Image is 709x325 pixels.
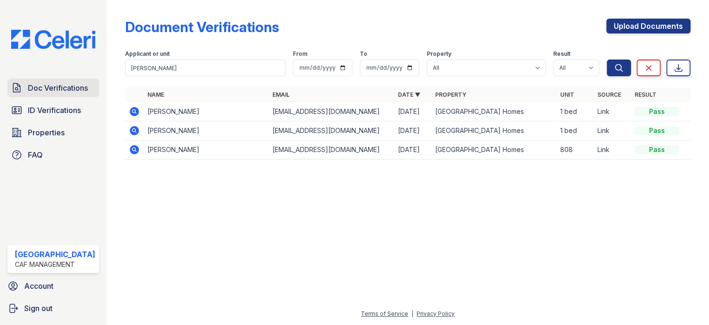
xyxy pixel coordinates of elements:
div: [GEOGRAPHIC_DATA] [15,249,95,260]
td: Link [594,121,631,140]
a: Result [635,91,656,98]
a: Terms of Service [361,310,408,317]
a: Source [597,91,621,98]
label: Property [427,50,451,58]
a: Doc Verifications [7,79,99,97]
span: Account [24,280,53,292]
label: Applicant or unit [125,50,170,58]
td: [PERSON_NAME] [144,102,269,121]
label: From [293,50,307,58]
a: Privacy Policy [417,310,455,317]
td: Link [594,140,631,159]
div: CAF Management [15,260,95,269]
td: [EMAIL_ADDRESS][DOMAIN_NAME] [269,102,394,121]
td: [DATE] [394,102,431,121]
td: [PERSON_NAME] [144,140,269,159]
a: Property [435,91,466,98]
div: | [411,310,413,317]
td: [DATE] [394,121,431,140]
img: CE_Logo_Blue-a8612792a0a2168367f1c8372b55b34899dd931a85d93a1a3d3e32e68fde9ad4.png [4,30,103,49]
td: [DATE] [394,140,431,159]
a: Name [147,91,164,98]
a: Unit [560,91,574,98]
a: Upload Documents [606,19,690,33]
td: [EMAIL_ADDRESS][DOMAIN_NAME] [269,121,394,140]
td: [GEOGRAPHIC_DATA] Homes [431,140,557,159]
div: Document Verifications [125,19,279,35]
a: Email [272,91,290,98]
td: 1 bed [557,102,594,121]
td: 1 bed [557,121,594,140]
td: 808 [557,140,594,159]
span: Doc Verifications [28,82,88,93]
input: Search by name, email, or unit number [125,60,285,76]
span: ID Verifications [28,105,81,116]
div: Pass [635,126,679,135]
label: Result [553,50,570,58]
td: [PERSON_NAME] [144,121,269,140]
a: Properties [7,123,99,142]
a: Sign out [4,299,103,318]
a: Account [4,277,103,295]
label: To [360,50,367,58]
div: Pass [635,107,679,116]
td: [GEOGRAPHIC_DATA] Homes [431,102,557,121]
div: Pass [635,145,679,154]
td: Link [594,102,631,121]
a: ID Verifications [7,101,99,119]
span: Sign out [24,303,53,314]
td: [EMAIL_ADDRESS][DOMAIN_NAME] [269,140,394,159]
td: [GEOGRAPHIC_DATA] Homes [431,121,557,140]
span: Properties [28,127,65,138]
a: Date ▼ [398,91,420,98]
a: FAQ [7,146,99,164]
span: FAQ [28,149,43,160]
